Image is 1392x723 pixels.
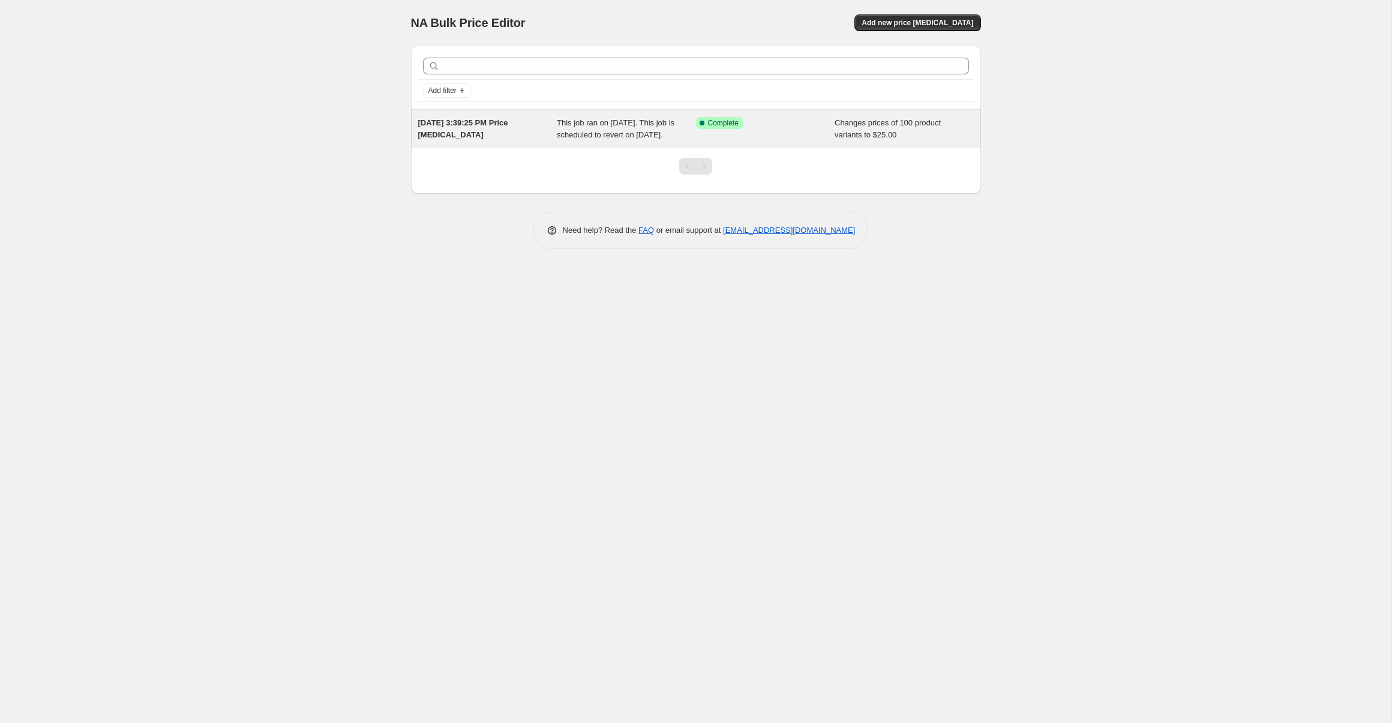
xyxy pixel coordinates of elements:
[862,18,973,28] span: Add new price [MEDICAL_DATA]
[654,226,723,235] span: or email support at
[854,14,980,31] button: Add new price [MEDICAL_DATA]
[835,118,941,139] span: Changes prices of 100 product variants to $25.00
[723,226,855,235] a: [EMAIL_ADDRESS][DOMAIN_NAME]
[428,86,457,95] span: Add filter
[411,16,526,29] span: NA Bulk Price Editor
[638,226,654,235] a: FAQ
[418,118,508,139] span: [DATE] 3:39:25 PM Price [MEDICAL_DATA]
[708,118,739,128] span: Complete
[563,226,639,235] span: Need help? Read the
[423,83,471,98] button: Add filter
[557,118,674,139] span: This job ran on [DATE]. This job is scheduled to revert on [DATE].
[679,158,712,175] nav: Pagination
